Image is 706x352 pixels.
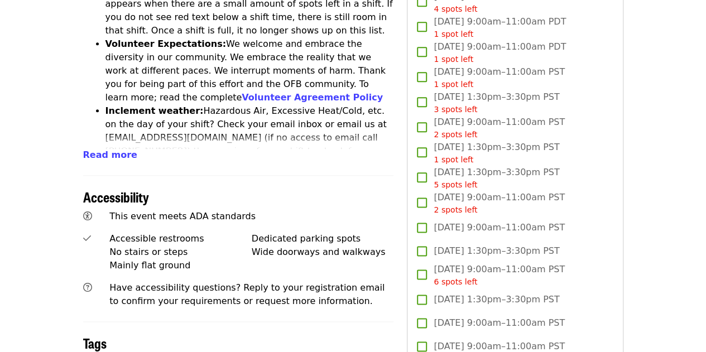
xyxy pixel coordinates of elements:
div: Accessible restrooms [109,232,252,245]
span: [DATE] 9:00am–11:00am PDT [434,15,566,40]
span: Have accessibility questions? Reply to your registration email to confirm your requirements or re... [109,282,385,306]
span: This event meets ADA standards [109,211,256,221]
button: Read more [83,148,137,162]
span: Accessibility [83,187,149,206]
span: 5 spots left [434,180,477,189]
span: [DATE] 9:00am–11:00am PST [434,65,565,90]
span: [DATE] 9:00am–11:00am PST [434,263,565,288]
div: No stairs or steps [109,245,252,259]
a: Volunteer Agreement Policy [242,92,383,103]
div: Dedicated parking spots [252,232,394,245]
i: check icon [83,233,91,244]
span: [DATE] 9:00am–11:00am PST [434,316,565,330]
li: Hazardous Air, Excessive Heat/Cold, etc. on the day of your shift? Check your email inbox or emai... [105,104,394,171]
span: 1 spot left [434,55,473,64]
span: 6 spots left [434,277,477,286]
span: [DATE] 9:00am–11:00am PST [434,221,565,234]
div: Wide doorways and walkways [252,245,394,259]
i: question-circle icon [83,282,92,293]
span: 1 spot left [434,30,473,38]
span: 1 spot left [434,155,473,164]
span: 2 spots left [434,130,477,139]
span: 1 spot left [434,80,473,89]
strong: Inclement weather: [105,105,204,116]
li: We welcome and embrace the diversity in our community. We embrace the reality that we work at dif... [105,37,394,104]
div: Mainly flat ground [109,259,252,272]
strong: Volunteer Expectations: [105,38,227,49]
span: [DATE] 9:00am–11:00am PST [434,191,565,216]
span: Read more [83,150,137,160]
span: [DATE] 1:30pm–3:30pm PST [434,244,559,258]
span: [DATE] 1:30pm–3:30pm PST [434,166,559,191]
span: [DATE] 1:30pm–3:30pm PST [434,293,559,306]
i: universal-access icon [83,211,92,221]
span: [DATE] 9:00am–11:00am PST [434,115,565,141]
span: 4 spots left [434,4,477,13]
span: 2 spots left [434,205,477,214]
span: [DATE] 1:30pm–3:30pm PST [434,90,559,115]
span: [DATE] 1:30pm–3:30pm PST [434,141,559,166]
span: [DATE] 9:00am–11:00am PDT [434,40,566,65]
span: 3 spots left [434,105,477,114]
